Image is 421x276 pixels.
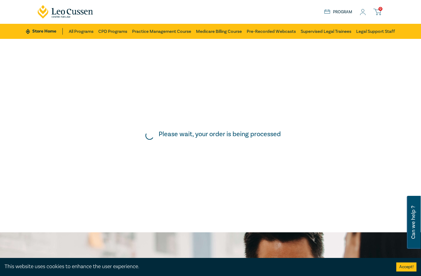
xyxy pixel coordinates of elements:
a: Legal Support Staff [356,24,395,39]
a: Practice Management Course [132,24,191,39]
a: Pre-Recorded Webcasts [247,24,296,39]
a: Program [324,9,352,15]
a: Supervised Legal Trainees [301,24,351,39]
a: CPD Programs [98,24,127,39]
h5: Please wait, your order is being processed [159,130,281,138]
span: Can we help ? [410,199,416,245]
div: This website uses cookies to enhance the user experience. [5,263,387,271]
a: All Programs [69,24,93,39]
span: 0 [378,7,382,11]
a: Store Home [26,28,62,35]
a: Medicare Billing Course [196,24,242,39]
button: Accept cookies [396,262,416,271]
